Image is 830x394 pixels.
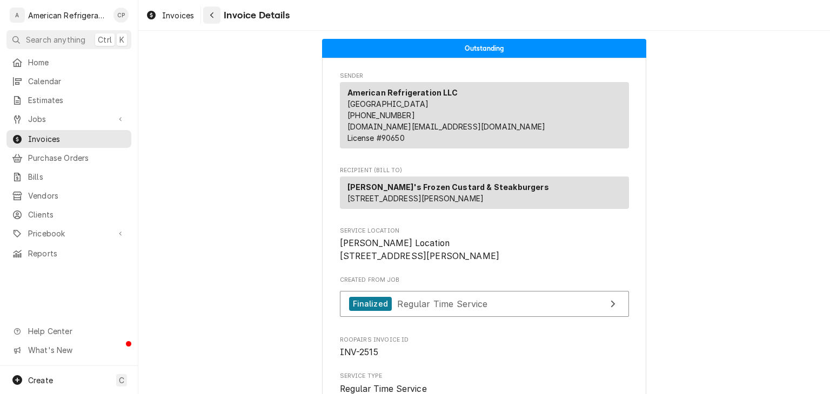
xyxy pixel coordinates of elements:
span: Estimates [28,94,126,106]
span: Home [28,57,126,68]
span: INV-2515 [340,347,378,357]
span: Recipient (Bill To) [340,166,629,175]
div: Sender [340,82,629,153]
span: Regular Time Service [397,298,487,309]
a: Calendar [6,72,131,90]
span: Pricebook [28,228,110,239]
span: Reports [28,248,126,259]
a: Clients [6,206,131,223]
button: Navigate back [203,6,220,24]
span: Search anything [26,34,85,45]
div: Service Location [340,227,629,263]
div: Roopairs Invoice ID [340,336,629,359]
div: Finalized [349,297,392,311]
span: Sender [340,72,629,80]
a: Go to Pricebook [6,225,131,242]
span: Service Location [340,227,629,235]
a: [PHONE_NUMBER] [347,111,415,120]
div: Created From Job [340,276,629,322]
button: Search anythingCtrlK [6,30,131,49]
span: Calendar [28,76,126,87]
span: Help Center [28,325,125,337]
strong: [PERSON_NAME]'s Frozen Custard & Steakburgers [347,182,549,192]
span: License # 90650 [347,133,405,142]
div: A [10,8,25,23]
a: Invoices [6,130,131,148]
span: Create [28,376,53,385]
span: [PERSON_NAME] Location [STREET_ADDRESS][PERSON_NAME] [340,238,500,261]
div: Invoice Sender [340,72,629,153]
div: CP [113,8,129,23]
span: Ctrl [98,34,112,45]
span: Service Location [340,237,629,262]
span: Outstanding [465,45,504,52]
span: Created From Job [340,276,629,284]
span: Roopairs Invoice ID [340,346,629,359]
a: Purchase Orders [6,149,131,167]
span: Purchase Orders [28,152,126,164]
span: Invoices [28,133,126,145]
div: Recipient (Bill To) [340,176,629,209]
a: Go to Help Center [6,322,131,340]
span: Jobs [28,113,110,125]
div: Invoice Recipient [340,166,629,214]
span: Invoices [162,10,194,21]
span: Bills [28,171,126,182]
a: Estimates [6,91,131,109]
a: Reports [6,244,131,262]
a: Go to What's New [6,341,131,359]
span: Invoice Details [220,8,289,23]
a: Invoices [142,6,198,24]
span: Service Type [340,372,629,381]
span: Roopairs Invoice ID [340,336,629,344]
div: American Refrigeration LLC's Avatar [10,8,25,23]
span: K [119,34,124,45]
span: C [119,375,124,386]
div: Sender [340,82,629,148]
div: Cordel Pyle's Avatar [113,8,129,23]
div: American Refrigeration LLC [28,10,108,21]
strong: American Refrigeration LLC [347,88,458,97]
a: Home [6,53,131,71]
span: [GEOGRAPHIC_DATA] [347,99,429,108]
a: View Job [340,291,629,317]
a: Go to Jobs [6,110,131,128]
a: [DOMAIN_NAME][EMAIL_ADDRESS][DOMAIN_NAME] [347,122,546,131]
span: What's New [28,344,125,356]
span: Clients [28,209,126,220]
a: Vendors [6,187,131,205]
span: Regular Time Service [340,384,427,394]
span: [STREET_ADDRESS][PERSON_NAME] [347,194,484,203]
span: Vendors [28,190,126,201]
div: Status [322,39,646,58]
div: Recipient (Bill To) [340,176,629,213]
a: Bills [6,168,131,186]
